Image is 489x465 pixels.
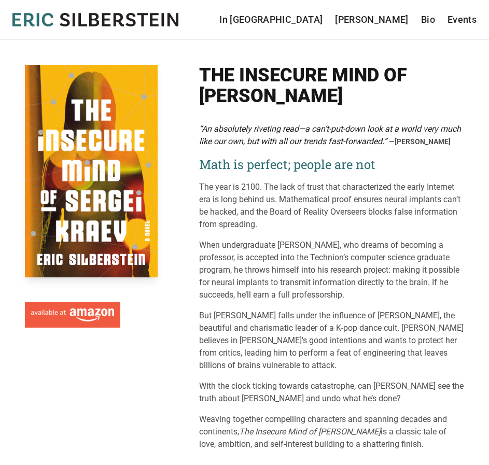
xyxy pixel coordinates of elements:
[199,65,465,106] h1: The Insecure Mind of [PERSON_NAME]
[219,12,323,27] a: In [GEOGRAPHIC_DATA]
[448,12,477,27] a: Events
[25,65,158,277] img: Cover of The Insecure Mind of Sergei Kraev
[31,308,114,322] img: Available at Amazon
[199,413,465,450] p: Weaving together compelling characters and spanning decades and continents, is a classic tale of ...
[199,239,465,301] p: When undergraduate [PERSON_NAME], who dreams of becoming a professor, is accepted into the Techni...
[239,427,381,436] i: The Insecure Mind of [PERSON_NAME]
[25,298,120,328] a: Available at Amazon
[199,181,465,231] p: The year is 2100. The lack of trust that characterized the early Internet era is long behind us. ...
[199,156,465,173] h2: Math is perfect; people are not
[199,124,461,146] em: “An absolutely riveting read—a can’t-put-down look at a world very much like our own, but with al...
[199,380,465,405] p: With the clock ticking towards catastrophe, can [PERSON_NAME] see the truth about [PERSON_NAME] a...
[389,137,451,146] span: —[PERSON_NAME]
[335,12,409,27] a: [PERSON_NAME]
[199,309,465,372] p: But [PERSON_NAME] falls under the influence of [PERSON_NAME], the beautiful and charismatic leade...
[421,12,435,27] a: Bio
